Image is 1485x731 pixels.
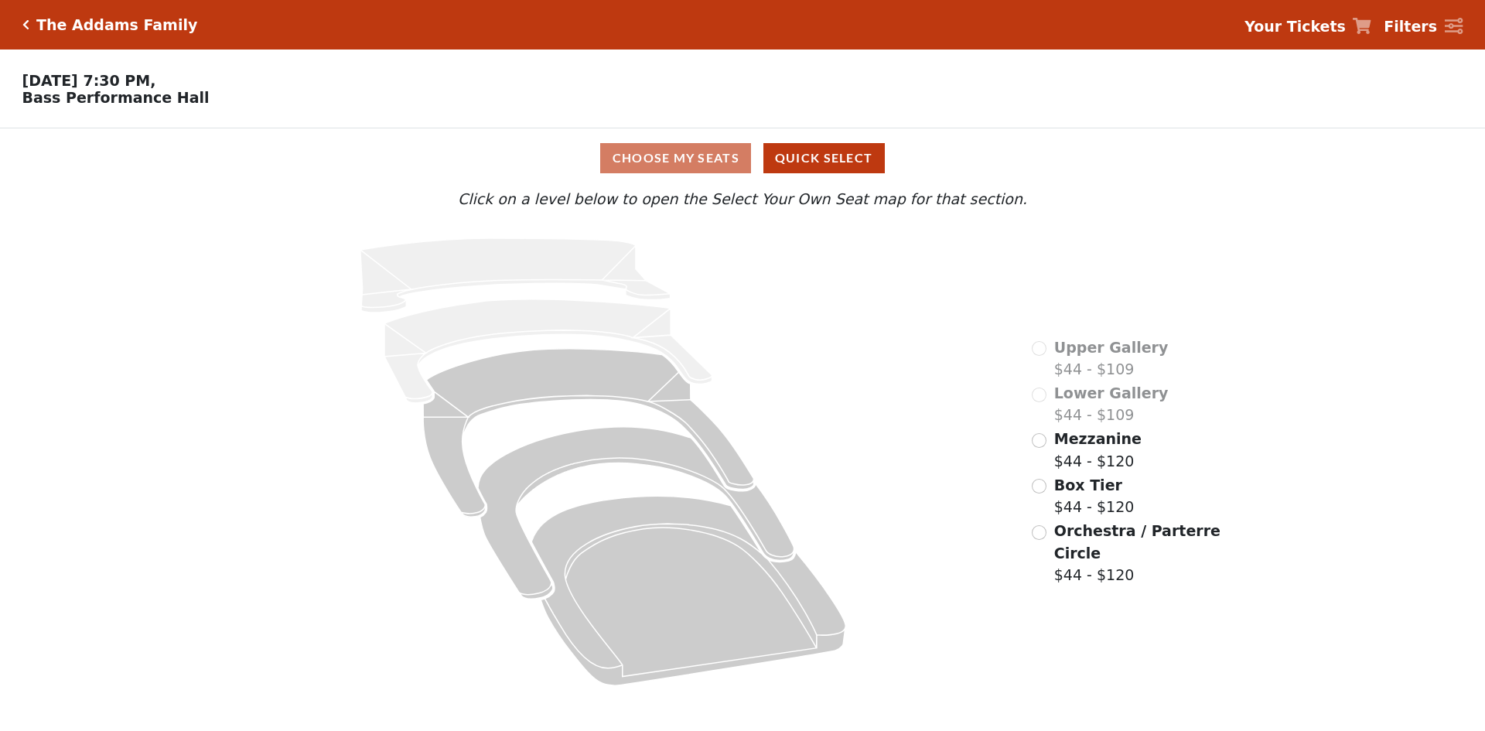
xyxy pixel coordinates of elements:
[1244,18,1346,35] strong: Your Tickets
[22,19,29,30] a: Click here to go back to filters
[1054,520,1223,586] label: $44 - $120
[1054,428,1142,472] label: $44 - $120
[763,143,885,173] button: Quick Select
[36,16,197,34] h5: The Addams Family
[1244,15,1371,38] a: Your Tickets
[1054,339,1169,356] span: Upper Gallery
[196,188,1289,210] p: Click on a level below to open the Select Your Own Seat map for that section.
[1054,474,1135,518] label: $44 - $120
[1054,384,1169,401] span: Lower Gallery
[1054,382,1169,426] label: $44 - $109
[1384,15,1463,38] a: Filters
[1054,336,1169,381] label: $44 - $109
[532,496,846,685] path: Orchestra / Parterre Circle - Seats Available: 98
[1054,477,1122,494] span: Box Tier
[1054,430,1142,447] span: Mezzanine
[384,299,712,403] path: Lower Gallery - Seats Available: 0
[1384,18,1437,35] strong: Filters
[1054,522,1220,562] span: Orchestra / Parterre Circle
[360,238,671,313] path: Upper Gallery - Seats Available: 0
